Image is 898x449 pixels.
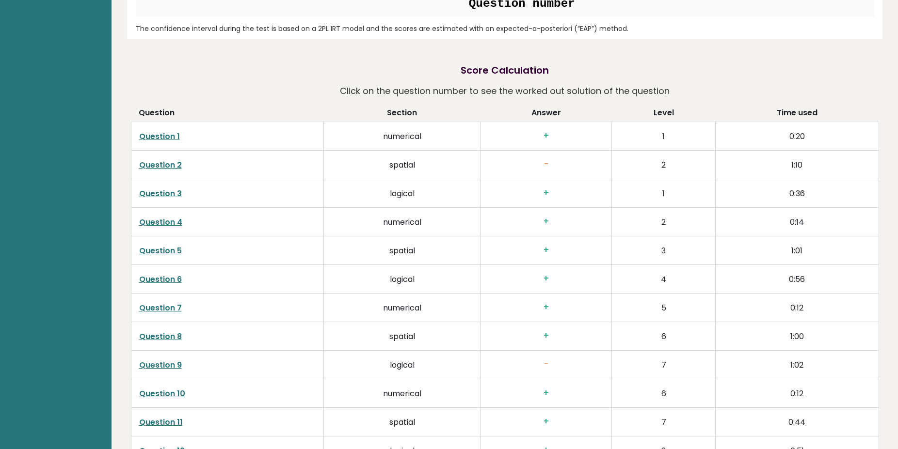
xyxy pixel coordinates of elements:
[323,208,481,236] td: numerical
[716,236,879,265] td: 1:01
[611,151,715,179] td: 2
[611,208,715,236] td: 2
[716,294,879,322] td: 0:12
[323,122,481,151] td: numerical
[139,245,182,256] a: Question 5
[323,151,481,179] td: spatial
[489,302,604,312] h3: +
[716,379,879,408] td: 0:12
[323,236,481,265] td: spatial
[489,188,604,198] h3: +
[489,274,604,284] h3: +
[323,107,481,122] th: Section
[489,245,604,255] h3: +
[136,24,874,34] div: The confidence interval during the test is based on a 2PL IRT model and the scores are estimated ...
[139,388,185,399] a: Question 10
[489,417,604,427] h3: +
[716,322,879,351] td: 1:00
[323,294,481,322] td: numerical
[323,322,481,351] td: spatial
[611,379,715,408] td: 6
[139,274,182,285] a: Question 6
[611,322,715,351] td: 6
[323,265,481,294] td: logical
[139,331,182,342] a: Question 8
[716,107,879,122] th: Time used
[481,107,612,122] th: Answer
[611,107,715,122] th: Level
[611,122,715,151] td: 1
[716,151,879,179] td: 1:10
[340,82,670,100] p: Click on the question number to see the worked out solution of the question
[716,208,879,236] td: 0:14
[323,179,481,208] td: logical
[611,236,715,265] td: 3
[489,359,604,370] h3: -
[611,179,715,208] td: 1
[611,265,715,294] td: 4
[139,359,182,371] a: Question 9
[716,408,879,436] td: 0:44
[139,217,182,228] a: Question 4
[611,294,715,322] td: 5
[716,179,879,208] td: 0:36
[716,122,879,151] td: 0:20
[611,351,715,379] td: 7
[489,217,604,227] h3: +
[716,351,879,379] td: 1:02
[323,351,481,379] td: logical
[489,331,604,341] h3: +
[489,388,604,398] h3: +
[323,408,481,436] td: spatial
[139,131,180,142] a: Question 1
[139,188,182,199] a: Question 3
[611,408,715,436] td: 7
[131,107,323,122] th: Question
[139,302,182,313] a: Question 7
[489,131,604,141] h3: +
[716,265,879,294] td: 0:56
[489,159,604,170] h3: -
[139,159,182,170] a: Question 2
[323,379,481,408] td: numerical
[461,63,549,77] h2: Score Calculation
[139,417,183,428] a: Question 11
